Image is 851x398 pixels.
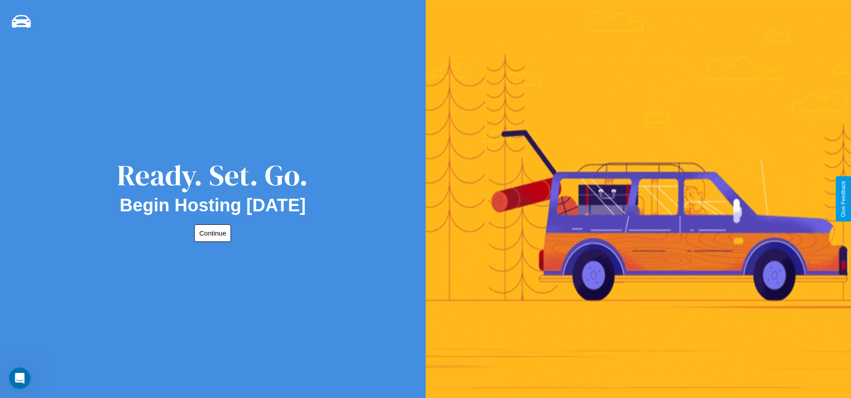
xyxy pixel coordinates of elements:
[840,181,847,217] div: Give Feedback
[194,224,231,242] button: Continue
[9,367,31,389] iframe: Intercom live chat
[120,195,306,215] h2: Begin Hosting [DATE]
[117,155,308,195] div: Ready. Set. Go.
